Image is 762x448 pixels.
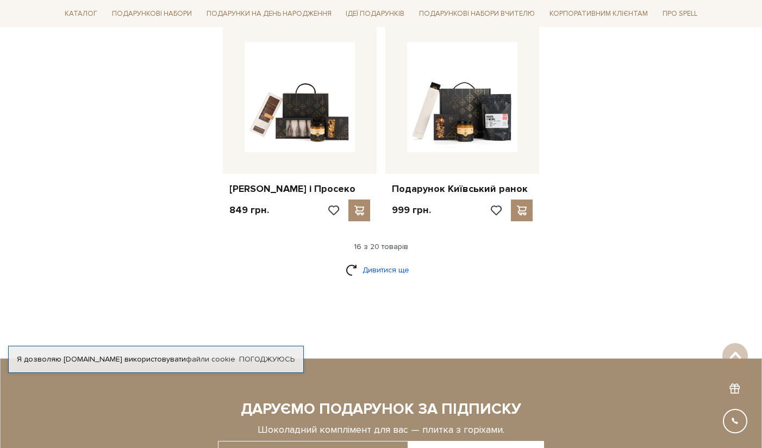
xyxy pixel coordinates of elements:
div: 16 з 20 товарів [56,242,706,252]
a: Про Spell [658,5,702,22]
a: [PERSON_NAME] і Просеко [229,183,370,195]
a: Погоджуюсь [239,354,295,364]
a: Подарунок Київський ранок [392,183,533,195]
p: 999 грн. [392,204,431,216]
a: Подарунки на День народження [202,5,336,22]
p: 849 грн. [229,204,269,216]
div: Я дозволяю [DOMAIN_NAME] використовувати [9,354,303,364]
a: файли cookie [186,354,235,364]
a: Подарункові набори [108,5,196,22]
a: Каталог [60,5,102,22]
a: Корпоративним клієнтам [545,5,652,22]
a: Дивитися ще [346,260,416,279]
a: Подарункові набори Вчителю [415,4,539,23]
a: Ідеї подарунків [341,5,409,22]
